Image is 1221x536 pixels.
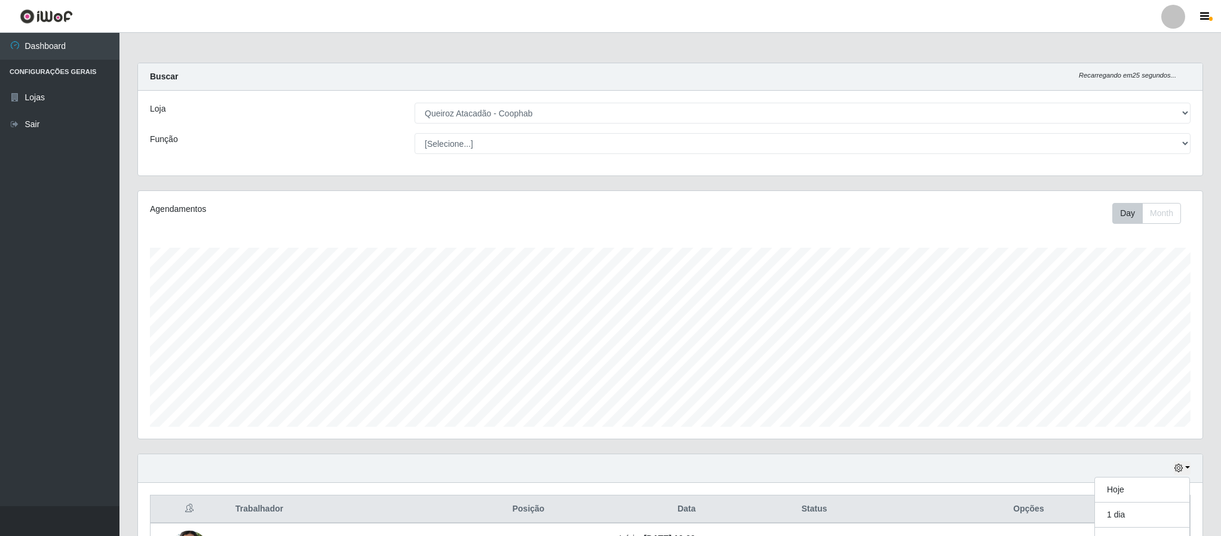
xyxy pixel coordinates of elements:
button: 1 dia [1095,503,1189,528]
label: Função [150,133,178,146]
div: Agendamentos [150,203,573,215]
th: Data [612,495,762,523]
div: Toolbar with button groups [1112,203,1191,224]
label: Loja [150,103,165,115]
button: Hoje [1095,478,1189,503]
i: Recarregando em 25 segundos... [1079,72,1176,79]
img: CoreUI Logo [20,9,73,24]
th: Status [761,495,867,523]
div: First group [1112,203,1181,224]
strong: Buscar [150,72,178,81]
th: Opções [867,495,1191,523]
button: Month [1142,203,1181,224]
button: Day [1112,203,1143,224]
th: Posição [445,495,612,523]
th: Trabalhador [228,495,445,523]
